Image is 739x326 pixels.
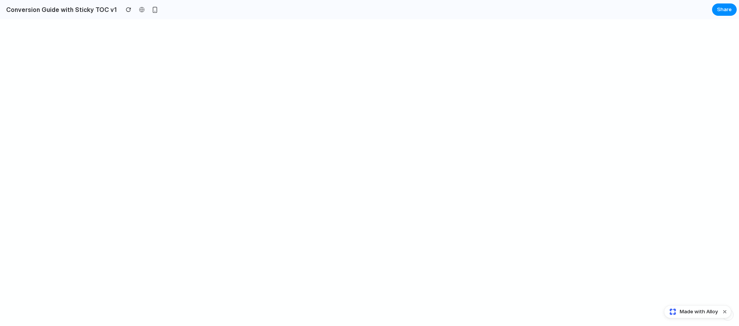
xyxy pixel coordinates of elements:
a: Made with Alloy [664,308,719,316]
button: Dismiss watermark [720,307,729,316]
h2: Conversion Guide with Sticky TOC v1 [3,5,117,14]
span: Share [717,6,732,13]
span: Made with Alloy [680,308,718,316]
button: Share [712,3,737,16]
